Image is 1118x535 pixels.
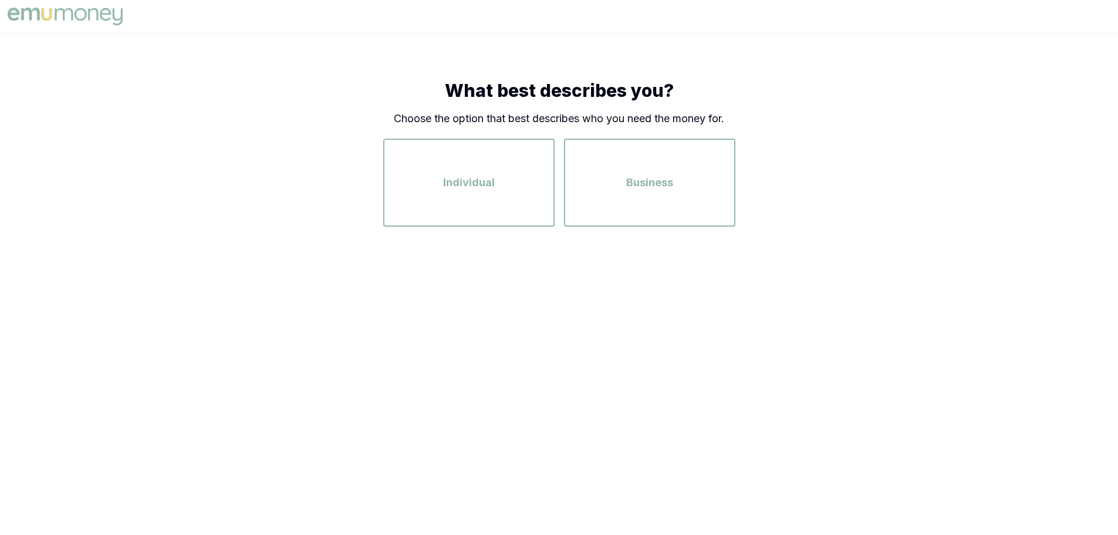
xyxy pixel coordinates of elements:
a: Individual [383,177,555,189]
h1: What best describes you? [383,80,735,101]
span: Individual [443,174,495,191]
span: Business [626,174,673,191]
p: Choose the option that best describes who you need the money for. [383,110,735,127]
a: Business [564,177,735,189]
img: Emu Money [5,5,126,28]
button: Individual [383,139,555,227]
button: Business [564,139,735,227]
